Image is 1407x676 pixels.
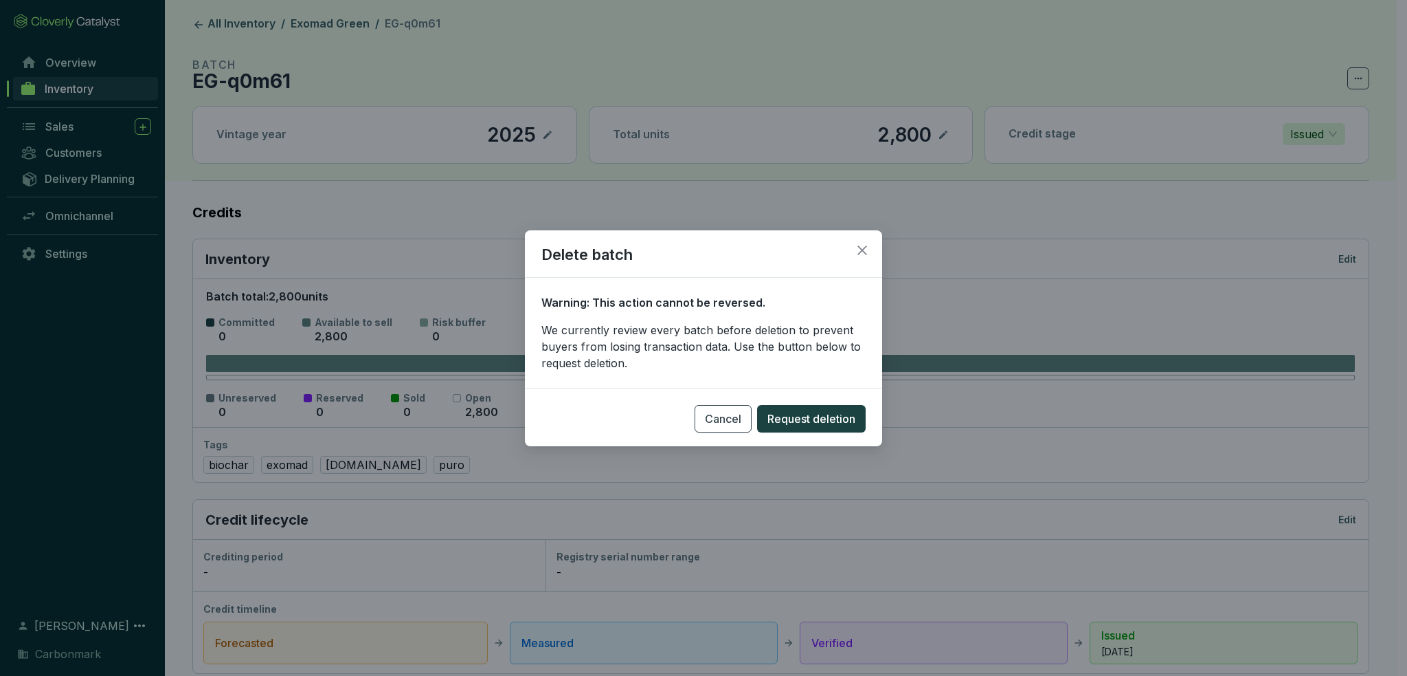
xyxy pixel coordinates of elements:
p: We currently review every batch before deletion to prevent buyers from losing transaction data. U... [541,321,866,371]
span: Request deletion [767,410,855,426]
span: close [856,244,868,257]
p: Warning: This action cannot be reversed. [541,294,866,310]
span: Cancel [705,410,741,426]
h2: Delete batch [525,244,882,278]
span: Close [851,244,873,257]
button: Cancel [695,404,752,432]
button: Request deletion [757,404,866,432]
button: Close [851,239,873,261]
